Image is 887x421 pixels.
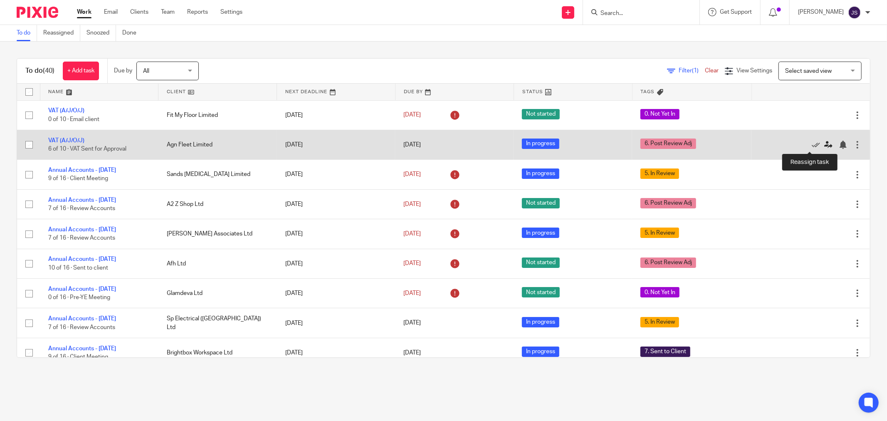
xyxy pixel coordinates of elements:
[104,8,118,16] a: Email
[158,308,277,338] td: Sp Electrical ([GEOGRAPHIC_DATA]) Ltd
[48,265,108,271] span: 10 of 16 · Sent to client
[48,256,116,262] a: Annual Accounts - [DATE]
[86,25,116,41] a: Snoozed
[640,198,696,208] span: 6. Post Review Adj
[158,249,277,278] td: Afh Ltd
[48,206,115,211] span: 7 of 16 · Review Accounts
[161,8,175,16] a: Team
[522,287,560,297] span: Not started
[48,346,116,352] a: Annual Accounts - [DATE]
[158,100,277,130] td: Fit My Floor Limited
[48,324,115,330] span: 7 of 16 · Review Accounts
[158,130,277,159] td: Agn Fleet Limited
[277,338,395,367] td: [DATE]
[640,168,679,179] span: 5. In Review
[798,8,844,16] p: [PERSON_NAME]
[403,290,421,296] span: [DATE]
[403,201,421,207] span: [DATE]
[785,68,832,74] span: Select saved view
[403,142,421,148] span: [DATE]
[17,7,58,18] img: Pixie
[640,347,690,357] span: 7. Sent to Client
[277,100,395,130] td: [DATE]
[158,189,277,219] td: A2 Z Shop Ltd
[277,189,395,219] td: [DATE]
[158,160,277,189] td: Sands [MEDICAL_DATA] Limited
[143,68,149,74] span: All
[522,317,559,327] span: In progress
[48,227,116,233] a: Annual Accounts - [DATE]
[25,67,54,75] h1: To do
[640,287,679,297] span: 0. Not Yet In
[48,108,84,114] a: VAT (A/J/O/J)
[77,8,91,16] a: Work
[522,198,560,208] span: Not started
[48,197,116,203] a: Annual Accounts - [DATE]
[277,249,395,278] td: [DATE]
[48,286,116,292] a: Annual Accounts - [DATE]
[640,317,679,327] span: 5. In Review
[48,167,116,173] a: Annual Accounts - [DATE]
[48,354,108,360] span: 9 of 16 · Client Meeting
[403,261,421,267] span: [DATE]
[848,6,861,19] img: svg%3E
[114,67,132,75] p: Due by
[277,130,395,159] td: [DATE]
[522,258,560,268] span: Not started
[641,89,655,94] span: Tags
[17,25,37,41] a: To do
[48,316,116,322] a: Annual Accounts - [DATE]
[640,258,696,268] span: 6. Post Review Adj
[158,279,277,308] td: Glamdeva Ltd
[220,8,242,16] a: Settings
[158,338,277,367] td: Brightbox Workspace Ltd
[640,139,696,149] span: 6. Post Review Adj
[403,231,421,237] span: [DATE]
[48,295,110,300] span: 0 of 16 · Pre-YE Meeting
[43,25,80,41] a: Reassigned
[403,320,421,326] span: [DATE]
[720,9,752,15] span: Get Support
[522,168,559,179] span: In progress
[48,138,84,144] a: VAT (A/J/O/J)
[522,139,559,149] span: In progress
[63,62,99,80] a: + Add task
[187,8,208,16] a: Reports
[277,160,395,189] td: [DATE]
[122,25,143,41] a: Done
[692,68,699,74] span: (1)
[705,68,719,74] a: Clear
[130,8,148,16] a: Clients
[403,112,421,118] span: [DATE]
[48,176,108,182] span: 9 of 16 · Client Meeting
[403,350,421,356] span: [DATE]
[736,68,772,74] span: View Settings
[640,228,679,238] span: 5. In Review
[277,279,395,308] td: [DATE]
[158,219,277,249] td: [PERSON_NAME] Associates Ltd
[522,347,559,357] span: In progress
[812,141,824,149] a: Mark as done
[522,228,559,238] span: In progress
[48,116,99,122] span: 0 of 10 · Email client
[600,10,675,17] input: Search
[277,308,395,338] td: [DATE]
[48,146,126,152] span: 6 of 10 · VAT Sent for Approval
[640,109,679,119] span: 0. Not Yet In
[43,67,54,74] span: (40)
[522,109,560,119] span: Not started
[277,219,395,249] td: [DATE]
[48,235,115,241] span: 7 of 16 · Review Accounts
[679,68,705,74] span: Filter
[403,171,421,177] span: [DATE]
